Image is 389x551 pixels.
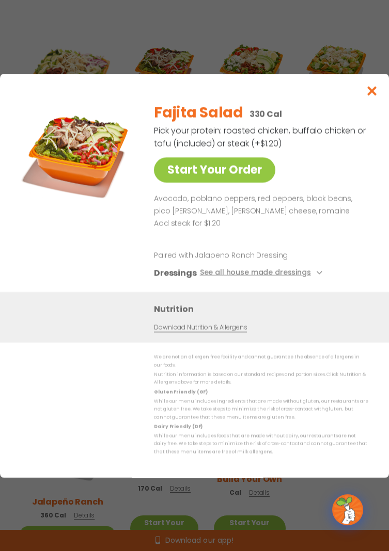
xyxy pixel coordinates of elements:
p: Nutrition information is based on our standard recipes and portion sizes. Click Nutrition & Aller... [154,370,368,386]
a: Start Your Order [154,157,275,183]
strong: Dairy Friendly (DF) [154,423,203,429]
a: Download Nutrition & Allergens [154,322,247,332]
strong: Gluten Friendly (GF) [154,388,208,394]
p: Pick your protein: roasted chicken, buffalo chicken or tofu (included) or steak (+$1.20) [154,124,369,150]
button: See all house made dressings [200,266,325,279]
p: While our menu includes ingredients that are made without gluten, our restaurants are not gluten ... [154,397,368,420]
button: Close modal [355,74,389,108]
p: Avocado, poblano peppers, red peppers, black beans, pico [PERSON_NAME], [PERSON_NAME] cheese, rom... [154,193,369,218]
p: 330 Cal [250,108,282,121]
h3: Dressings [154,266,197,279]
h3: Nutrition [154,302,374,315]
h2: Fajita Salad [154,102,243,124]
p: Paired with Jalapeno Ranch Dressing [154,250,345,261]
p: We are not an allergen free facility and cannot guarantee the absence of allergens in our foods. [154,353,368,369]
p: Add steak for $1.20 [154,217,369,230]
p: While our menu includes foods that are made without dairy, our restaurants are not dairy free. We... [154,432,368,456]
img: wpChatIcon [333,495,362,524]
img: Featured product photo for Fajita Salad [21,94,135,209]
